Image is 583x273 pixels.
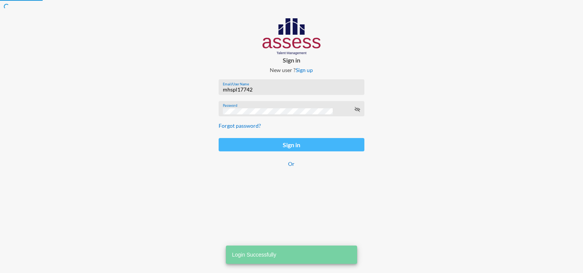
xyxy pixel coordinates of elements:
p: Sign in [213,56,370,64]
button: Sign in [219,138,364,151]
input: Email/User Name [223,87,360,93]
img: AssessLogoo.svg [263,18,321,55]
p: Or [219,161,364,167]
p: New user ? [213,67,370,73]
a: Sign up [296,67,313,73]
span: Login Successfully [232,251,276,259]
a: Forgot password? [219,122,261,129]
